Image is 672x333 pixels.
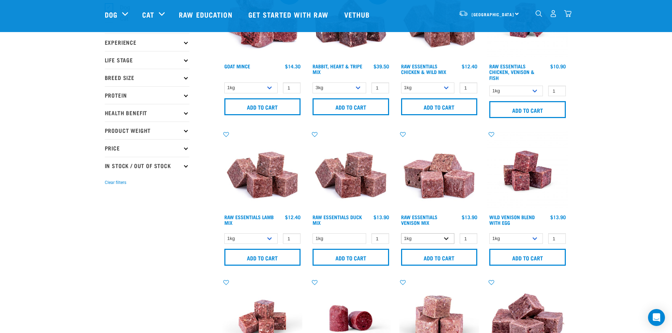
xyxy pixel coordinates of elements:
p: Breed Size [105,69,189,86]
img: Venison Egg 1616 [488,131,568,211]
p: Experience [105,33,189,51]
img: home-icon-1@2x.png [535,10,542,17]
a: Raw Education [172,0,241,29]
span: [GEOGRAPHIC_DATA] [472,13,514,16]
img: ?1041 RE Lamb Mix 01 [311,131,391,211]
p: Life Stage [105,51,189,69]
input: 1 [371,233,389,244]
a: Raw Essentials Venison Mix [401,216,437,224]
div: $12.40 [462,63,477,69]
a: Wild Venison Blend with Egg [489,216,535,224]
p: Price [105,139,189,157]
div: $10.90 [550,63,566,69]
input: Add to cart [313,98,389,115]
div: $14.30 [285,63,301,69]
img: 1113 RE Venison Mix 01 [399,131,479,211]
p: In Stock / Out Of Stock [105,157,189,174]
input: 1 [460,233,477,244]
a: Raw Essentials Lamb Mix [224,216,274,224]
div: Open Intercom Messenger [648,309,665,326]
a: Vethub [337,0,379,29]
img: user.png [550,10,557,17]
input: 1 [460,82,477,93]
img: ?1041 RE Lamb Mix 01 [223,131,303,211]
div: $13.90 [550,214,566,220]
a: Get started with Raw [241,0,337,29]
a: Dog [105,9,117,20]
button: Clear filters [105,179,126,186]
a: Raw Essentials Chicken & Wild Mix [401,65,446,73]
input: 1 [548,233,566,244]
img: van-moving.png [459,10,468,17]
input: 1 [371,82,389,93]
input: 1 [283,233,301,244]
a: Rabbit, Heart & Tripe Mix [313,65,362,73]
input: 1 [283,82,301,93]
a: Cat [142,9,154,20]
p: Product Weight [105,122,189,139]
input: Add to cart [489,249,566,266]
div: $39.50 [374,63,389,69]
input: Add to cart [401,249,478,266]
div: $13.90 [374,214,389,220]
input: Add to cart [489,101,566,118]
input: Add to cart [224,98,301,115]
p: Health Benefit [105,104,189,122]
input: Add to cart [401,98,478,115]
p: Protein [105,86,189,104]
a: Raw Essentials Duck Mix [313,216,362,224]
img: home-icon@2x.png [564,10,571,17]
input: 1 [548,86,566,97]
a: Goat Mince [224,65,250,67]
input: Add to cart [224,249,301,266]
a: Raw Essentials Chicken, Venison & Fish [489,65,534,79]
div: $13.90 [462,214,477,220]
input: Add to cart [313,249,389,266]
div: $12.40 [285,214,301,220]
